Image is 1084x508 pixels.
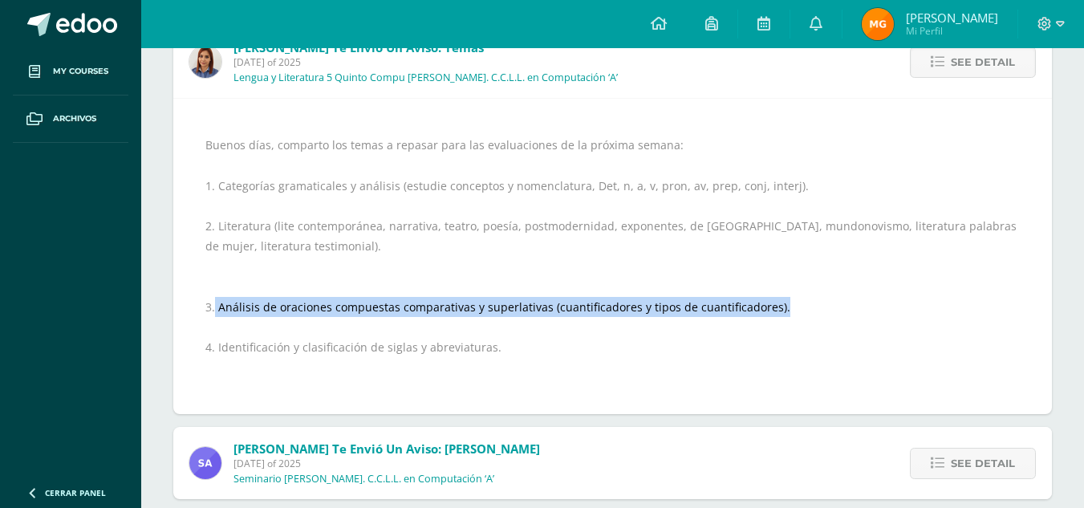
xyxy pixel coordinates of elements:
div: Buenos días, comparto los temas a repasar para las evaluaciones de la próxima semana: 1. Categorí... [205,115,1020,398]
img: 7d8bbebab8c495879367f4d48411af39.png [862,8,894,40]
span: See detail [951,47,1015,77]
span: My courses [53,65,108,78]
p: Seminario [PERSON_NAME]. C.C.L.L. en Computación ‘A’ [233,473,494,486]
span: Archivos [53,112,96,125]
span: [PERSON_NAME] [906,10,998,26]
span: [DATE] of 2025 [233,457,540,470]
img: baa985483695bf1903b93923a3ee80af.png [189,447,221,479]
span: Cerrar panel [45,487,106,498]
span: Mi Perfil [906,24,998,38]
img: eed6c18001710838dd9282a84f8079fa.png [189,46,221,78]
p: Lengua y Literatura 5 Quinto Compu [PERSON_NAME]. C.C.L.L. en Computación ‘A’ [233,71,618,84]
span: [PERSON_NAME] te envió un aviso: [PERSON_NAME] [233,441,540,457]
a: Archivos [13,96,128,143]
span: [DATE] of 2025 [233,55,618,69]
a: My courses [13,48,128,96]
span: See detail [951,449,1015,478]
